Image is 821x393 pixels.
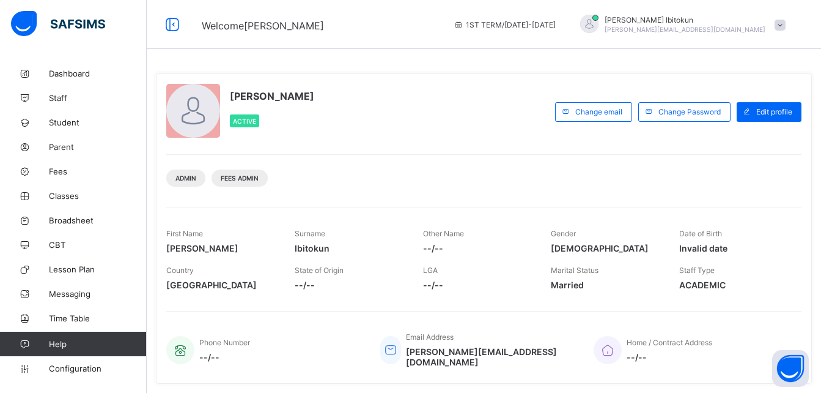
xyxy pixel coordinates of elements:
span: CBT [49,240,147,250]
span: Marital Status [551,266,598,275]
span: Home / Contract Address [627,338,712,347]
span: Broadsheet [49,215,147,225]
span: Change email [575,107,622,116]
span: Fees Admin [221,174,259,182]
span: Messaging [49,289,147,299]
span: Dashboard [49,69,147,78]
span: --/-- [627,352,712,362]
img: safsims [11,11,105,37]
span: Date of Birth [679,229,722,238]
span: Student [49,118,147,127]
span: Staff Type [679,266,715,275]
span: First Name [166,229,203,238]
span: Configuration [49,364,146,373]
span: [PERSON_NAME] [166,243,276,253]
div: OlufemiIbitokun [568,15,792,35]
span: Invalid date [679,243,789,253]
span: Welcome [PERSON_NAME] [202,20,324,32]
span: [GEOGRAPHIC_DATA] [166,280,276,290]
span: Classes [49,191,147,201]
span: [DEMOGRAPHIC_DATA] [551,243,661,253]
span: --/-- [423,280,533,290]
span: [PERSON_NAME] [230,90,314,102]
span: LGA [423,266,438,275]
span: Phone Number [199,338,250,347]
button: Open asap [772,350,809,387]
span: Edit profile [756,107,792,116]
span: session/term information [454,20,556,29]
span: Ibitokun [295,243,405,253]
span: Surname [295,229,325,238]
span: Staff [49,93,147,103]
span: Admin [175,174,196,182]
span: Change Password [658,107,721,116]
span: Fees [49,167,147,176]
span: Parent [49,142,147,152]
span: Other Name [423,229,464,238]
span: --/-- [295,280,405,290]
span: Lesson Plan [49,264,147,274]
span: [PERSON_NAME][EMAIL_ADDRESS][DOMAIN_NAME] [406,346,575,367]
span: Married [551,280,661,290]
span: Time Table [49,313,147,323]
span: [PERSON_NAME][EMAIL_ADDRESS][DOMAIN_NAME] [605,26,765,33]
span: [PERSON_NAME] Ibitokun [605,15,765,24]
span: Help [49,339,146,349]
span: Email Address [406,332,454,342]
span: State of Origin [295,266,344,275]
span: ACADEMIC [679,280,789,290]
span: --/-- [199,352,250,362]
span: --/-- [423,243,533,253]
span: Gender [551,229,576,238]
span: Active [233,118,256,125]
span: Country [166,266,194,275]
